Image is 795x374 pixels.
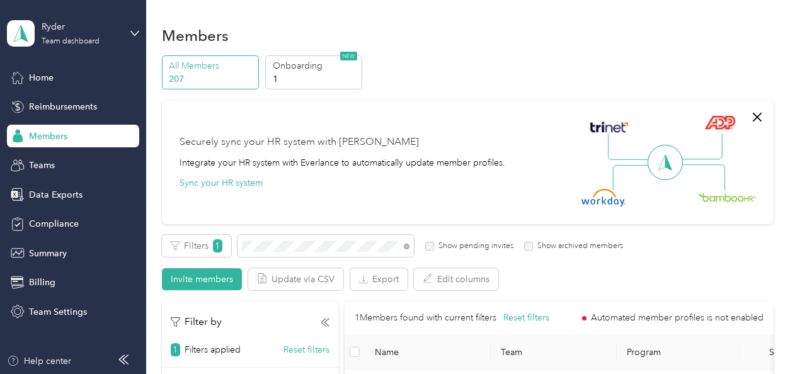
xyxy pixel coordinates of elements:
[29,305,87,319] span: Team Settings
[724,303,795,374] iframe: Everlance-gr Chat Button Frame
[678,133,723,160] img: Line Right Up
[171,314,222,330] p: Filter by
[171,343,180,356] span: 1
[162,29,229,42] h1: Members
[42,20,120,33] div: Ryder
[7,354,71,368] button: Help center
[162,235,231,257] button: Filters1
[29,71,54,84] span: Home
[162,268,242,290] button: Invite members
[612,164,656,190] img: Line Left Down
[273,72,358,86] p: 1
[350,268,408,290] button: Export
[608,133,652,161] img: Line Left Up
[180,135,419,150] div: Securely sync your HR system with [PERSON_NAME]
[591,314,764,322] span: Automated member profiles is not enabled
[42,38,100,45] div: Team dashboard
[375,347,481,358] span: Name
[340,52,357,60] span: NEW
[29,276,55,289] span: Billing
[29,188,83,201] span: Data Exports
[533,241,623,252] label: Show archived members
[29,159,55,172] span: Teams
[365,335,491,370] th: Name
[355,311,496,325] p: 1 Members found with current filters
[180,156,505,169] div: Integrate your HR system with Everlance to automatically update member profiles.
[248,268,343,290] button: Update via CSV
[283,343,329,356] button: Reset filters
[681,164,725,191] img: Line Right Down
[29,217,79,230] span: Compliance
[491,335,617,370] th: Team
[29,130,67,143] span: Members
[169,59,255,72] p: All Members
[434,241,513,252] label: Show pending invites
[29,247,67,260] span: Summary
[273,59,358,72] p: Onboarding
[587,118,631,136] img: Trinet
[698,193,756,201] img: BambooHR
[414,268,498,290] button: Edit columns
[169,72,255,86] p: 207
[704,115,735,130] img: ADP
[185,343,241,356] p: Filters applied
[503,311,549,325] button: Reset filters
[29,100,97,113] span: Reimbursements
[581,189,626,207] img: Workday
[180,176,263,190] button: Sync your HR system
[213,239,222,252] span: 1
[617,335,740,370] th: Program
